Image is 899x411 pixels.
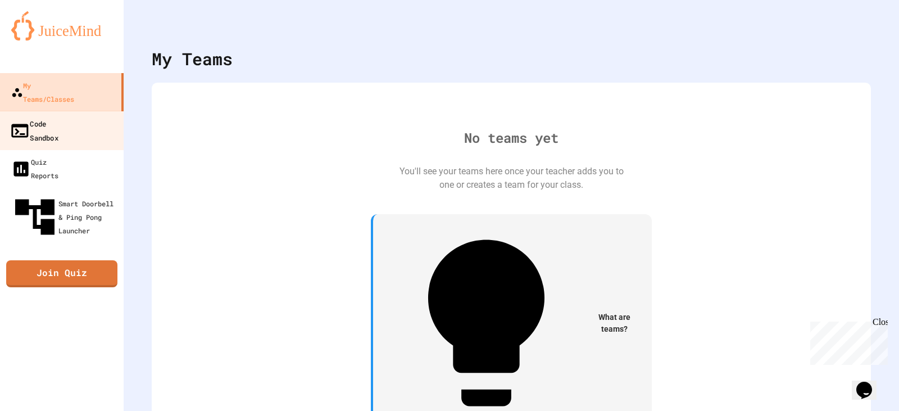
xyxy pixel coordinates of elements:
div: You'll see your teams here once your teacher adds you to one or creates a team for your class. [399,165,624,192]
div: No teams yet [464,128,559,148]
a: Join Quiz [6,260,117,287]
iframe: chat widget [806,317,888,365]
div: Smart Doorbell & Ping Pong Launcher [11,193,119,241]
div: My Teams/Classes [11,79,74,106]
div: Quiz Reports [11,155,58,182]
iframe: chat widget [852,366,888,400]
div: My Teams [152,46,233,71]
img: logo-orange.svg [11,11,112,40]
span: What are teams? [591,311,638,335]
div: Code Sandbox [10,116,58,144]
div: Chat with us now!Close [4,4,78,71]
